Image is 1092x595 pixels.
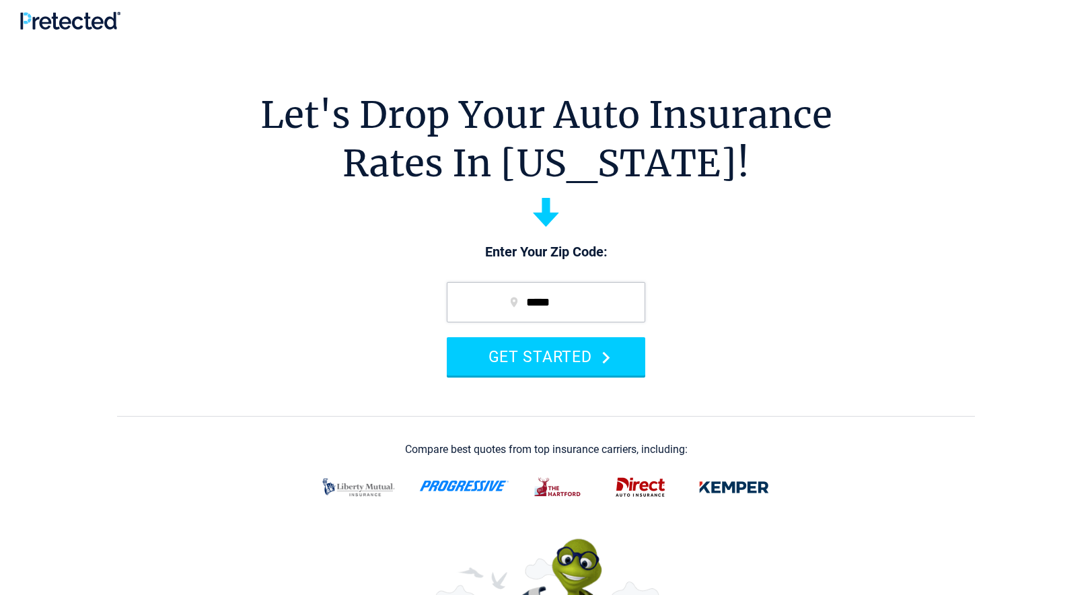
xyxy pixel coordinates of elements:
[447,337,645,376] button: GET STARTED
[260,91,832,188] h1: Let's Drop Your Auto Insurance Rates In [US_STATE]!
[608,470,674,505] img: direct
[525,470,591,505] img: thehartford
[690,470,778,505] img: kemper
[433,243,659,262] p: Enter Your Zip Code:
[405,444,688,456] div: Compare best quotes from top insurance carriers, including:
[419,481,509,491] img: progressive
[314,470,403,505] img: liberty
[20,11,120,30] img: Pretected Logo
[447,282,645,322] input: zip code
